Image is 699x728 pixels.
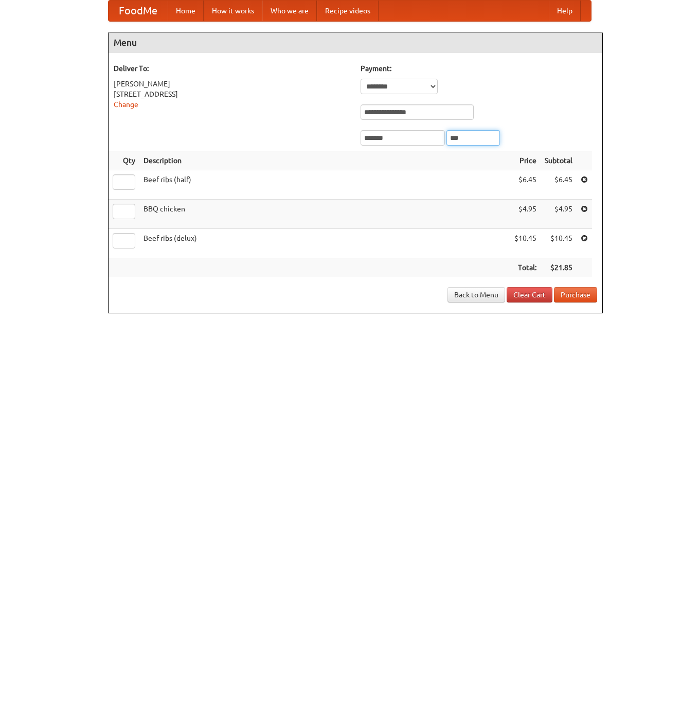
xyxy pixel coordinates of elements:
a: Recipe videos [317,1,379,21]
td: Beef ribs (half) [139,170,510,200]
a: Change [114,100,138,109]
th: Description [139,151,510,170]
a: FoodMe [109,1,168,21]
div: [STREET_ADDRESS] [114,89,350,99]
a: Clear Cart [507,287,552,303]
a: Help [549,1,581,21]
th: Price [510,151,541,170]
th: Total: [510,258,541,277]
th: Subtotal [541,151,577,170]
td: BBQ chicken [139,200,510,229]
button: Purchase [554,287,597,303]
td: Beef ribs (delux) [139,229,510,258]
td: $10.45 [541,229,577,258]
th: Qty [109,151,139,170]
h5: Deliver To: [114,63,350,74]
div: [PERSON_NAME] [114,79,350,89]
a: Who we are [262,1,317,21]
h5: Payment: [361,63,597,74]
h4: Menu [109,32,602,53]
th: $21.85 [541,258,577,277]
td: $6.45 [541,170,577,200]
a: Home [168,1,204,21]
a: How it works [204,1,262,21]
td: $4.95 [510,200,541,229]
td: $4.95 [541,200,577,229]
a: Back to Menu [447,287,505,303]
td: $10.45 [510,229,541,258]
td: $6.45 [510,170,541,200]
